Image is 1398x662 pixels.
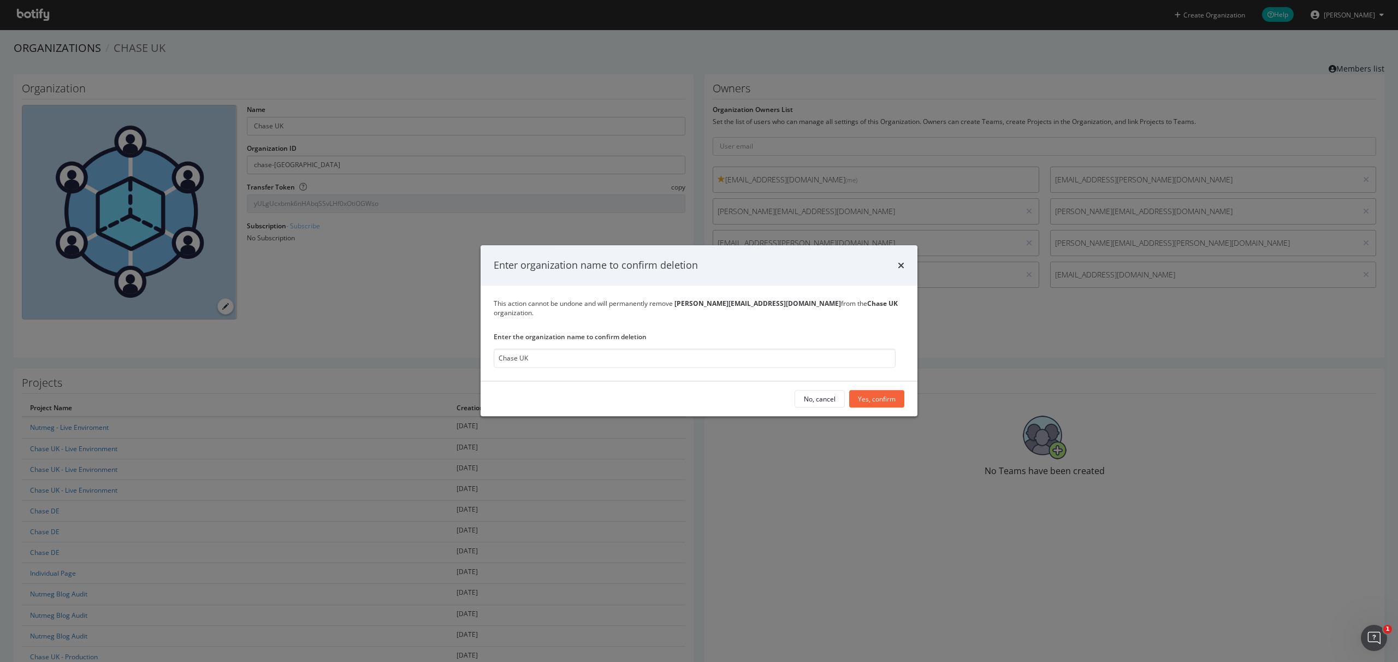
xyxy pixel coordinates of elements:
[1383,625,1392,634] span: 1
[494,258,698,273] div: Enter organization name to confirm deletion
[795,391,845,408] button: No, cancel
[849,391,904,408] button: Yes, confirm
[1361,625,1387,651] iframe: Intercom live chat
[674,299,841,308] b: [PERSON_NAME][EMAIL_ADDRESS][DOMAIN_NAME]
[481,245,917,416] div: modal
[494,349,896,368] input: Chase UK
[898,258,904,273] div: times
[494,332,896,341] label: Enter the organization name to confirm deletion
[804,394,836,404] div: No, cancel
[494,299,904,317] div: This action cannot be undone and will permanently remove from the organization.
[858,394,896,404] div: Yes, confirm
[867,299,898,308] b: Chase UK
